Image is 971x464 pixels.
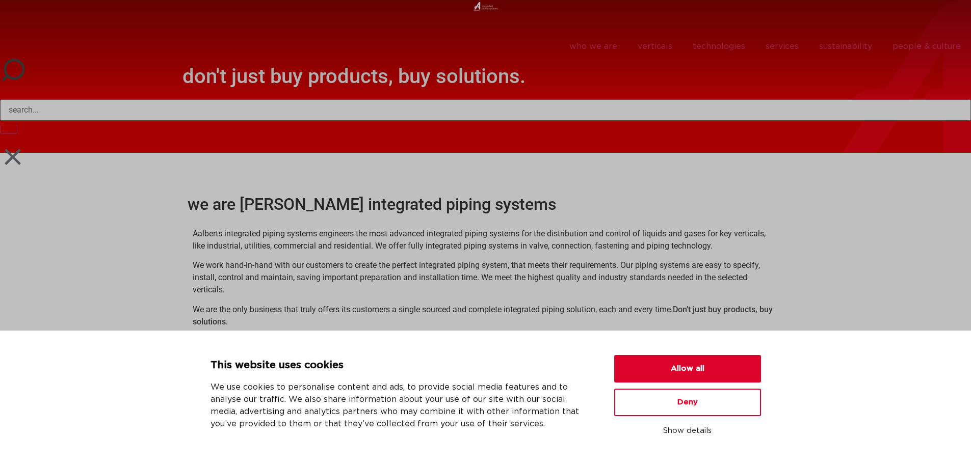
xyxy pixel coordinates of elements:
[193,304,779,328] p: We are the only business that truly offers its customers a single sourced and complete integrated...
[614,355,761,383] button: Allow all
[614,389,761,416] button: Deny
[882,35,971,58] a: people & culture
[193,305,773,326] strong: Don’t just buy products, buy solutions.
[614,422,761,440] button: Show details
[755,35,809,58] a: services
[211,358,590,373] p: This website uses cookies
[559,35,627,58] a: who we are
[193,228,779,252] p: Aalberts integrated piping systems engineers the most advanced integrated piping systems for the ...
[211,381,590,430] p: We use cookies to personalise content and ads, to provide social media features and to analyse ou...
[683,35,755,58] a: technologies
[627,35,683,58] a: verticals
[193,259,779,296] p: We work hand-in-hand with our customers to create the perfect integrated piping system, that meet...
[188,196,784,212] h2: we are [PERSON_NAME] integrated piping systems
[809,35,882,58] a: sustainability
